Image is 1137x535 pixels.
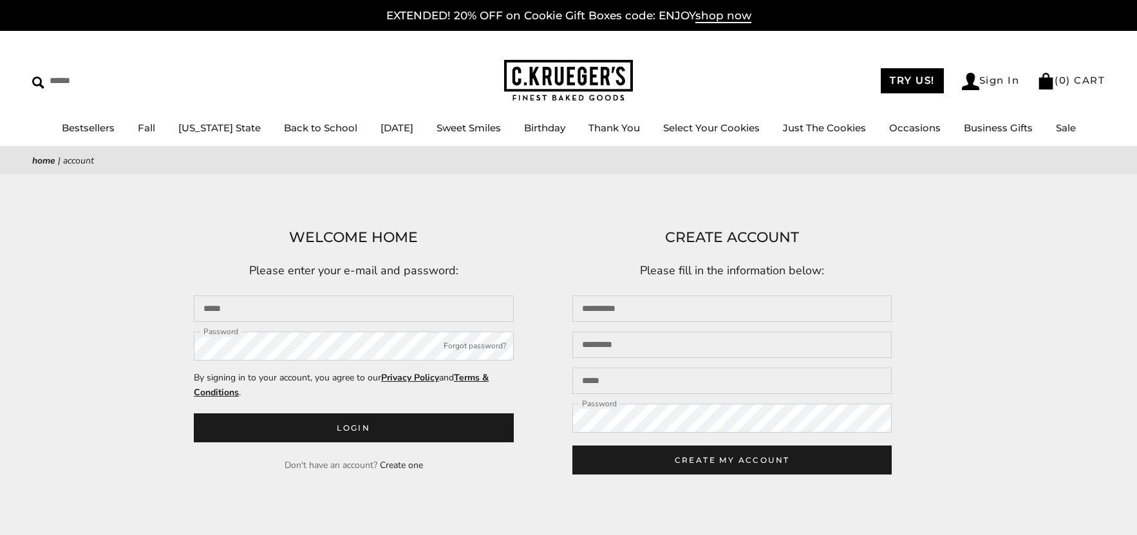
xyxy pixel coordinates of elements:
img: Search [32,77,44,89]
span: | [58,155,61,167]
button: CREATE MY ACCOUNT [572,446,892,474]
p: By signing in to your account, you agree to our and . [194,370,514,400]
a: Thank You [588,122,640,134]
input: Email [194,296,514,322]
nav: breadcrumbs [32,153,1105,168]
h1: WELCOME HOME [194,226,514,249]
a: Bestsellers [62,122,115,134]
a: Sweet Smiles [437,122,501,134]
a: Just The Cookies [783,122,866,134]
input: Email [572,368,892,394]
span: shop now [695,9,751,23]
span: Account [63,155,94,167]
a: Fall [138,122,155,134]
input: Password [194,332,514,361]
a: Birthday [524,122,565,134]
a: Occasions [889,122,941,134]
span: 0 [1059,74,1067,86]
a: Back to School [284,122,357,134]
input: Password [572,404,892,433]
a: EXTENDED! 20% OFF on Cookie Gift Boxes code: ENJOYshop now [386,9,751,23]
a: (0) CART [1037,74,1105,86]
input: Search [32,71,185,91]
a: Business Gifts [964,122,1033,134]
button: Forgot password? [444,340,506,353]
img: Bag [1037,73,1055,89]
a: [DATE] [381,122,413,134]
a: Privacy Policy [381,371,439,384]
a: TRY US! [881,68,944,93]
input: Last name [572,332,892,358]
p: Please fill in the information below: [572,261,892,281]
a: Select Your Cookies [663,122,760,134]
a: Home [32,155,55,167]
h1: CREATE ACCOUNT [572,226,892,249]
a: [US_STATE] State [178,122,261,134]
img: Account [962,73,979,90]
input: First name [572,296,892,322]
button: Login [194,413,514,442]
a: Sale [1056,122,1076,134]
span: Don't have an account? [285,459,377,471]
a: Sign In [962,73,1020,90]
img: C.KRUEGER'S [504,60,633,102]
p: Please enter your e-mail and password: [194,261,514,281]
a: Create one [380,459,423,471]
